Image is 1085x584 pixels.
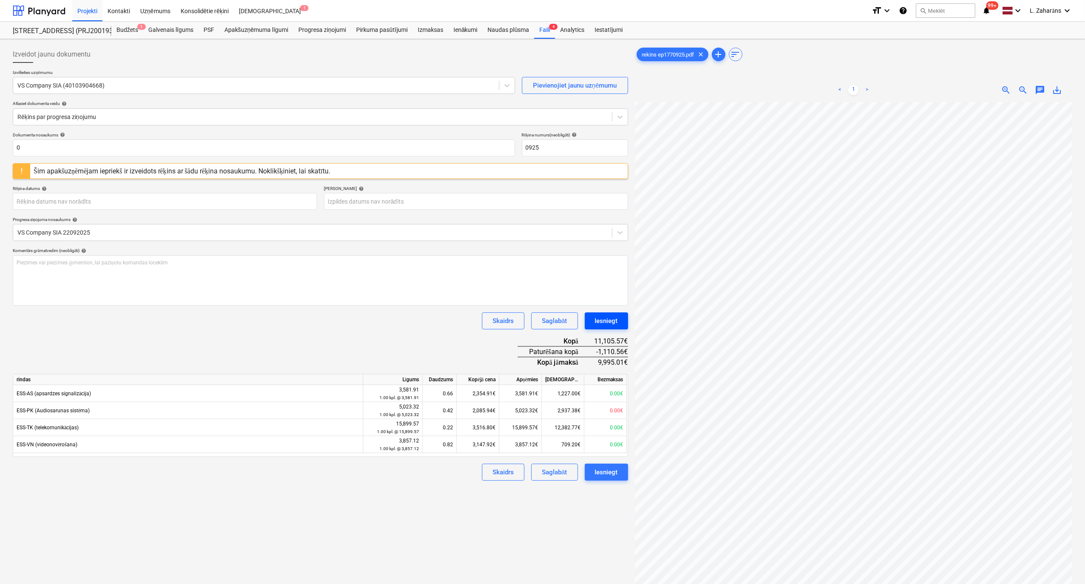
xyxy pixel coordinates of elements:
div: 15,899.57€ [499,419,542,436]
span: Izveidot jaunu dokumentu [13,49,91,60]
div: 5,023.32€ [499,402,542,419]
a: Budžets1 [111,22,143,39]
div: -1,110.56€ [592,346,628,357]
span: ESS-AS (apsardzes signalizācija) [17,391,91,397]
div: 12,382.77€ [542,419,584,436]
span: zoom_out [1018,85,1028,95]
div: 0.00€ [584,385,627,402]
a: Ienākumi [448,22,483,39]
a: Analytics [555,22,589,39]
iframe: Chat Widget [1043,543,1085,584]
span: add [714,49,724,60]
span: ESS-TK (telekomunikācijas) [17,425,79,431]
div: Faili [534,22,555,39]
div: 5,023.32 [367,403,419,419]
div: 3,857.12 [367,437,419,453]
div: Saglabāt [542,315,567,326]
button: Skaidrs [482,464,524,481]
a: Pirkuma pasūtījumi [351,22,413,39]
div: rindas [13,374,363,385]
a: Previous page [835,85,845,95]
button: Pievienojiet jaunu uzņēmumu [522,77,628,94]
a: Apakšuzņēmuma līgumi [219,22,293,39]
input: Dokumenta nosaukums [13,139,515,156]
div: 2,354.91€ [457,385,499,402]
div: 3,581.91 [367,386,419,402]
div: Daudzums [423,374,457,385]
input: Rēķina numurs [522,139,628,156]
div: Naudas plūsma [483,22,535,39]
div: Kopā [518,336,592,346]
input: Rēķina datums nav norādīts [13,193,317,210]
div: [DEMOGRAPHIC_DATA] izmaksas [542,374,584,385]
div: Komentārs grāmatvedim (neobligāti) [13,248,628,253]
button: Iesniegt [585,464,628,481]
div: 0.00€ [584,436,627,453]
span: rekins ep1770925.pdf [637,51,700,58]
div: 9,995.01€ [592,357,628,367]
div: Līgums [363,374,423,385]
div: 0.66 [423,385,457,402]
div: Saglabāt [542,467,567,478]
span: help [79,248,86,253]
a: Page 1 is your current page [848,85,858,95]
small: 1.00 kpl. @ 3,857.12 [380,446,419,451]
button: Saglabāt [531,464,578,481]
a: PSF [198,22,219,39]
span: 4 [549,24,558,30]
div: Budžets [111,22,143,39]
div: Iesniegt [595,315,618,326]
div: Paturēšana kopā [518,346,592,357]
span: help [357,186,364,191]
small: 1.00 kpl. @ 3,581.91 [380,395,419,400]
div: Skaidrs [493,467,514,478]
div: Pievienojiet jaunu uzņēmumu [533,80,617,91]
p: Izvēlieties uzņēmumu [13,70,515,77]
div: Dokumenta nosaukums [13,132,515,138]
div: 0.00€ [584,402,627,419]
span: help [40,186,47,191]
span: save_alt [1052,85,1062,95]
small: 1.00 kpl. @ 5,023.32 [380,412,419,417]
div: 0.22 [423,419,457,436]
div: [STREET_ADDRESS] (PRJ2001934) 2601941 [13,27,101,36]
span: 1 [300,5,309,11]
span: clear [696,49,706,60]
div: 1,227.00€ [542,385,584,402]
div: Bezmaksas [584,374,627,385]
a: Next page [862,85,872,95]
span: zoom_in [1001,85,1011,95]
div: [PERSON_NAME] [324,186,628,191]
div: 2,085.94€ [457,402,499,419]
span: 1 [137,24,146,30]
div: 0.82 [423,436,457,453]
div: 3,147.92€ [457,436,499,453]
span: help [71,217,77,222]
div: Rēķina datums [13,186,317,191]
div: 0.42 [423,402,457,419]
span: ESS-PK (Audiosarunas sistēma) [17,408,90,414]
span: help [570,132,577,137]
a: Iestatījumi [589,22,628,39]
div: Rēķina numurs (neobligāti) [522,132,628,138]
div: Atlasiet dokumenta veidu [13,101,628,106]
div: 3,581.91€ [499,385,542,402]
div: 709.20€ [542,436,584,453]
span: sort [731,49,741,60]
a: Izmaksas [413,22,448,39]
a: Faili4 [534,22,555,39]
div: 2,937.38€ [542,402,584,419]
a: Galvenais līgums [143,22,198,39]
div: rekins ep1770925.pdf [637,48,708,61]
span: help [58,132,65,137]
span: chat [1035,85,1045,95]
